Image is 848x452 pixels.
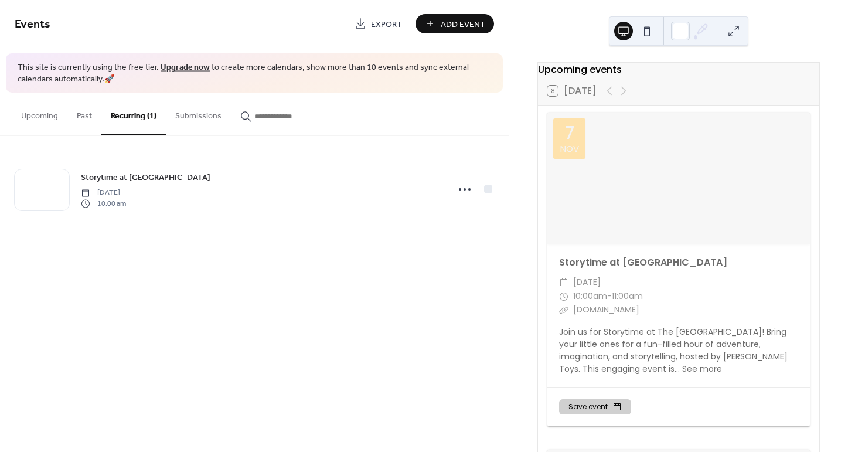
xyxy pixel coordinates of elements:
[573,304,639,315] a: [DOMAIN_NAME]
[559,303,568,317] div: ​
[565,124,574,142] div: 7
[371,18,402,30] span: Export
[416,14,494,33] button: Add Event
[12,93,67,134] button: Upcoming
[15,13,50,36] span: Events
[559,290,568,304] div: ​
[81,198,126,209] span: 10:00 am
[560,144,579,153] div: Nov
[81,188,126,198] span: [DATE]
[161,60,210,76] a: Upgrade now
[559,276,568,290] div: ​
[607,290,612,304] span: -
[573,276,601,290] span: [DATE]
[547,326,810,375] div: Join us for Storytime at The [GEOGRAPHIC_DATA]! Bring your little ones for a fun-filled hour of a...
[18,62,491,85] span: This site is currently using the free tier. to create more calendars, show more than 10 events an...
[573,290,607,304] span: 10:00am
[166,93,231,134] button: Submissions
[538,63,819,77] div: Upcoming events
[559,256,727,269] a: Storytime at [GEOGRAPHIC_DATA]
[67,93,101,134] button: Past
[441,18,485,30] span: Add Event
[612,290,643,304] span: 11:00am
[559,399,631,414] button: Save event
[81,172,210,184] span: Storytime at [GEOGRAPHIC_DATA]
[81,171,210,184] a: Storytime at [GEOGRAPHIC_DATA]
[346,14,411,33] a: Export
[101,93,166,135] button: Recurring (1)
